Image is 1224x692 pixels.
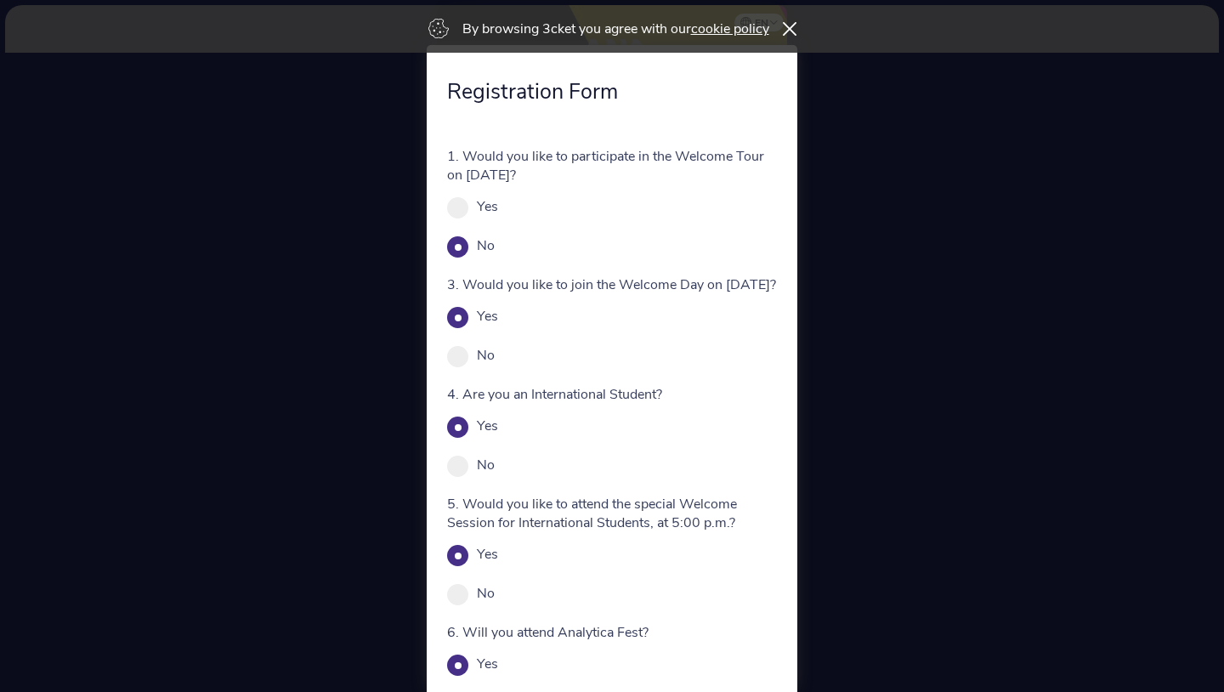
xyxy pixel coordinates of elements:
p: 5. Would you like to attend the special Welcome Session for International Students, at 5:00 p.m.? [447,495,777,532]
label: Yes [477,545,498,564]
p: 1. Would you like to participate in the Welcome Tour on [DATE]? [447,147,777,184]
label: Yes [477,197,498,216]
label: No [477,584,495,603]
label: Yes [477,655,498,673]
h4: Registration Form [447,77,777,106]
p: 3. Would you like to join the Welcome Day on [DATE]? [447,275,777,294]
label: No [477,346,495,365]
label: Yes [477,307,498,326]
a: cookie policy [691,20,769,38]
label: No [477,456,495,474]
p: 6. Will you attend Analytica Fest? [447,623,777,642]
label: Yes [477,417,498,435]
label: No [477,236,495,255]
p: By browsing 3cket you agree with our [462,20,769,38]
p: 4. Are you an International Student? [447,385,777,404]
